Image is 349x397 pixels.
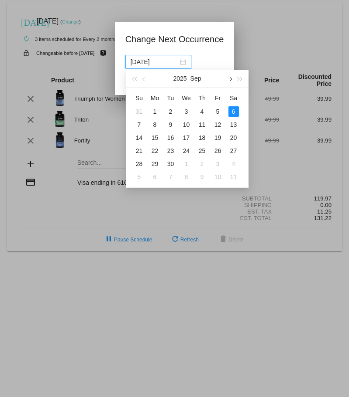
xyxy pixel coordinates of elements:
[213,146,223,156] div: 26
[210,91,226,105] th: Fri
[181,132,192,143] div: 17
[130,70,139,87] button: Last year (Control + left)
[226,170,242,183] td: 10/11/2025
[181,146,192,156] div: 24
[147,170,163,183] td: 10/6/2025
[147,105,163,118] td: 9/1/2025
[197,172,207,182] div: 9
[163,144,179,157] td: 9/23/2025
[150,146,160,156] div: 22
[228,159,239,169] div: 4
[179,144,194,157] td: 9/24/2025
[179,91,194,105] th: Wed
[163,170,179,183] td: 10/7/2025
[210,131,226,144] td: 9/19/2025
[181,159,192,169] div: 1
[197,119,207,130] div: 11
[173,70,187,87] button: 2025
[213,119,223,130] div: 12
[197,146,207,156] div: 25
[150,172,160,182] div: 6
[213,172,223,182] div: 10
[134,132,145,143] div: 14
[213,106,223,117] div: 5
[134,106,145,117] div: 31
[197,159,207,169] div: 2
[226,91,242,105] th: Sat
[179,170,194,183] td: 10/8/2025
[194,157,210,170] td: 10/2/2025
[228,119,239,130] div: 13
[134,159,145,169] div: 28
[179,157,194,170] td: 10/1/2025
[226,118,242,131] td: 9/13/2025
[131,118,147,131] td: 9/7/2025
[213,132,223,143] div: 19
[194,131,210,144] td: 9/18/2025
[134,172,145,182] div: 5
[181,119,192,130] div: 10
[125,32,224,46] h1: Change Next Occurrence
[197,132,207,143] div: 18
[197,106,207,117] div: 4
[210,105,226,118] td: 9/5/2025
[147,118,163,131] td: 9/8/2025
[125,74,164,90] button: Update
[179,118,194,131] td: 9/10/2025
[228,172,239,182] div: 11
[179,105,194,118] td: 9/3/2025
[147,91,163,105] th: Mon
[131,105,147,118] td: 8/31/2025
[147,157,163,170] td: 9/29/2025
[134,119,145,130] div: 7
[131,157,147,170] td: 9/28/2025
[210,118,226,131] td: 9/12/2025
[166,172,176,182] div: 7
[194,91,210,105] th: Thu
[181,172,192,182] div: 8
[131,131,147,144] td: 9/14/2025
[134,146,145,156] div: 21
[147,131,163,144] td: 9/15/2025
[131,91,147,105] th: Sun
[210,157,226,170] td: 10/3/2025
[228,132,239,143] div: 20
[150,159,160,169] div: 29
[194,170,210,183] td: 10/9/2025
[150,132,160,143] div: 15
[228,106,239,117] div: 6
[163,105,179,118] td: 9/2/2025
[210,170,226,183] td: 10/10/2025
[163,91,179,105] th: Tue
[194,118,210,131] td: 9/11/2025
[226,105,242,118] td: 9/6/2025
[131,144,147,157] td: 9/21/2025
[163,131,179,144] td: 9/16/2025
[163,118,179,131] td: 9/9/2025
[225,70,235,87] button: Next month (PageDown)
[226,157,242,170] td: 10/4/2025
[226,131,242,144] td: 9/20/2025
[147,144,163,157] td: 9/22/2025
[190,70,201,87] button: Sep
[228,146,239,156] div: 27
[181,106,192,117] div: 3
[226,144,242,157] td: 9/27/2025
[139,70,149,87] button: Previous month (PageUp)
[131,170,147,183] td: 10/5/2025
[194,105,210,118] td: 9/4/2025
[210,144,226,157] td: 9/26/2025
[150,119,160,130] div: 8
[166,106,176,117] div: 2
[179,131,194,144] td: 9/17/2025
[150,106,160,117] div: 1
[166,159,176,169] div: 30
[213,159,223,169] div: 3
[166,132,176,143] div: 16
[235,70,245,87] button: Next year (Control + right)
[163,157,179,170] td: 9/30/2025
[166,146,176,156] div: 23
[194,144,210,157] td: 9/25/2025
[166,119,176,130] div: 9
[131,57,178,67] input: Select date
